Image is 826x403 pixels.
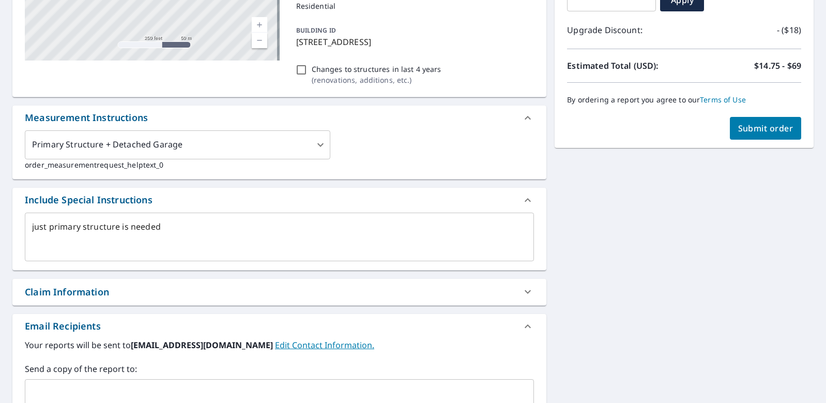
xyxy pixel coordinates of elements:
span: Submit order [738,123,793,134]
p: Estimated Total (USD): [567,59,684,72]
div: Claim Information [25,285,109,299]
p: By ordering a report you agree to our [567,95,801,105]
p: - ($18) [777,24,801,36]
p: order_measurementrequest_helptext_0 [25,159,534,170]
label: Send a copy of the report to: [25,363,534,375]
p: ( renovations, additions, etc. ) [312,74,441,85]
a: Terms of Use [700,95,746,105]
div: Email Recipients [25,319,101,333]
textarea: just primary structure is needed [32,222,527,251]
div: Primary Structure + Detached Garage [25,130,330,159]
button: Submit order [730,117,802,140]
p: Upgrade Discount: [567,24,684,36]
label: Your reports will be sent to [25,339,534,351]
div: Include Special Instructions [12,188,546,213]
div: Email Recipients [12,314,546,339]
p: [STREET_ADDRESS] [296,36,530,48]
p: Residential [296,1,530,11]
p: $14.75 - $69 [754,59,801,72]
b: [EMAIL_ADDRESS][DOMAIN_NAME] [131,339,275,351]
p: Changes to structures in last 4 years [312,64,441,74]
div: Measurement Instructions [12,106,546,130]
div: Include Special Instructions [25,193,152,207]
p: BUILDING ID [296,26,336,35]
a: EditContactInfo [275,339,374,351]
div: Claim Information [12,279,546,305]
a: Current Level 17, Zoom In [252,17,267,33]
div: Measurement Instructions [25,111,148,125]
a: Current Level 17, Zoom Out [252,33,267,48]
